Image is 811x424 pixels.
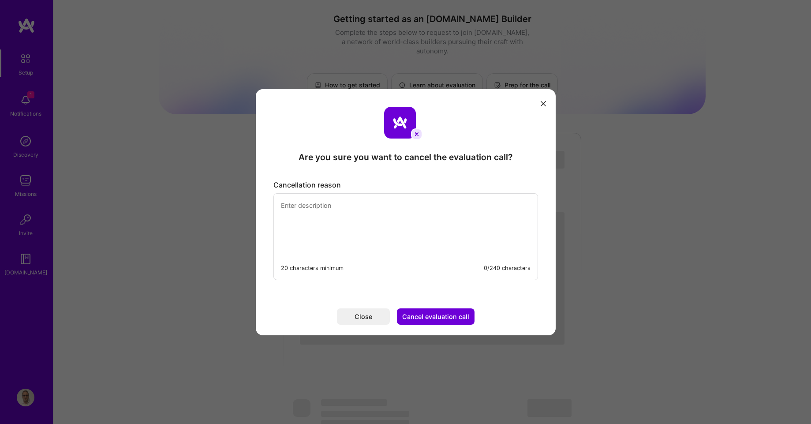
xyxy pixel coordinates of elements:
[256,89,556,335] div: modal
[273,180,538,190] div: Cancellation reason
[397,308,475,325] button: Cancel evaluation call
[337,308,390,325] button: Close
[281,263,344,273] div: 20 characters minimum
[384,107,416,139] img: aTeam logo
[541,101,546,106] i: icon Close
[299,151,512,163] div: Are you sure you want to cancel the evaluation call?
[484,263,531,273] div: 0/240 characters
[411,128,422,140] img: cancel icon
